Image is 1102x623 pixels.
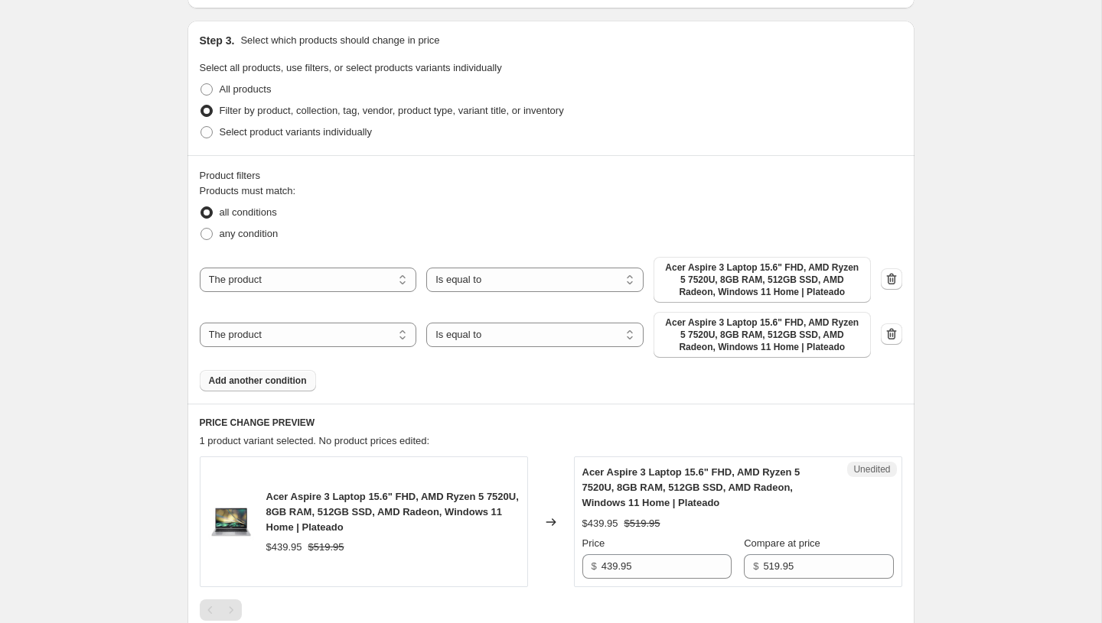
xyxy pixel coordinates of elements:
[654,312,871,358] button: Acer Aspire 3 Laptop 15.6" FHD, AMD Ryzen 5 7520U, 8GB RAM, 512GB SSD, AMD Radeon, Windows 11 Hom...
[744,537,820,549] span: Compare at price
[220,228,279,239] span: any condition
[853,463,890,475] span: Unedited
[200,435,430,446] span: 1 product variant selected. No product prices edited:
[200,417,902,429] h6: PRICE CHANGE PREVIEW
[266,491,519,533] span: Acer Aspire 3 Laptop 15.6" FHD, AMD Ryzen 5 7520U, 8GB RAM, 512GB SSD, AMD Radeon, Windows 11 Hom...
[582,466,800,508] span: Acer Aspire 3 Laptop 15.6" FHD, AMD Ryzen 5 7520U, 8GB RAM, 512GB SSD, AMD Radeon, Windows 11 Hom...
[200,185,296,196] span: Products must match:
[654,257,871,303] button: Acer Aspire 3 Laptop 15.6" FHD, AMD Ryzen 5 7520U, 8GB RAM, 512GB SSD, AMD Radeon, Windows 11 Hom...
[753,560,758,572] span: $
[209,375,307,387] span: Add another condition
[582,516,618,531] div: $439.95
[663,261,862,298] span: Acer Aspire 3 Laptop 15.6" FHD, AMD Ryzen 5 7520U, 8GB RAM, 512GB SSD, AMD Radeon, Windows 11 Hom...
[200,168,902,183] div: Product filters
[308,540,344,555] strike: $519.95
[220,126,372,138] span: Select product variants individually
[200,62,502,73] span: Select all products, use filters, or select products variants individually
[208,499,254,545] img: A31524PR82F_Acer_Web_001_80x.jpg
[592,560,597,572] span: $
[624,516,660,531] strike: $519.95
[220,105,564,116] span: Filter by product, collection, tag, vendor, product type, variant title, or inventory
[200,33,235,48] h2: Step 3.
[663,316,862,353] span: Acer Aspire 3 Laptop 15.6" FHD, AMD Ryzen 5 7520U, 8GB RAM, 512GB SSD, AMD Radeon, Windows 11 Hom...
[200,599,242,621] nav: Pagination
[220,83,272,95] span: All products
[240,33,439,48] p: Select which products should change in price
[582,537,605,549] span: Price
[266,540,302,555] div: $439.95
[200,370,316,391] button: Add another condition
[220,206,277,218] span: all conditions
